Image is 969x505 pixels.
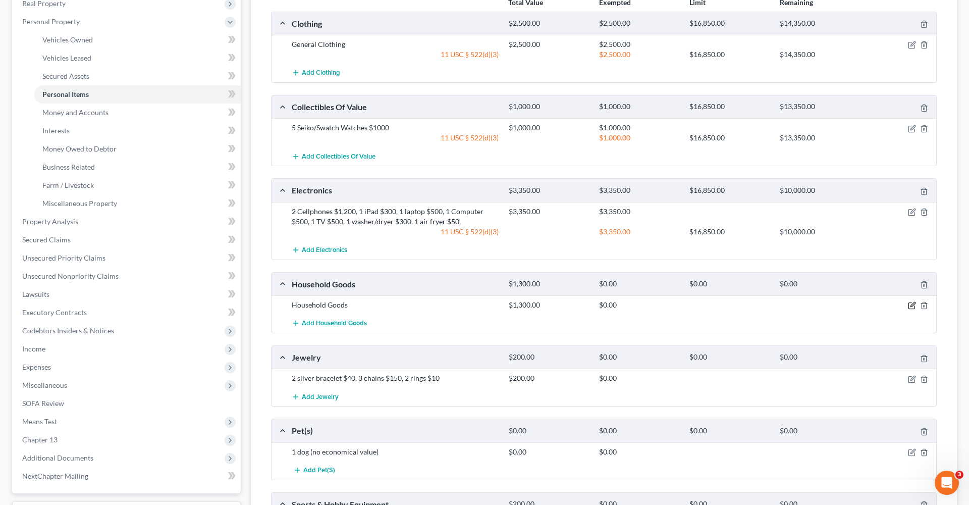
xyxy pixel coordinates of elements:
div: $2,500.00 [504,19,594,28]
span: Income [22,344,45,353]
div: $0.00 [775,352,865,362]
div: 5 Seiko/Swatch Watches $1000 [287,123,504,133]
div: $3,350.00 [504,186,594,195]
div: $1,000.00 [504,123,594,133]
div: $0.00 [504,426,594,436]
a: NextChapter Mailing [14,467,241,485]
div: Jewelry [287,352,504,363]
span: Business Related [42,163,95,171]
div: Household Goods [287,279,504,289]
div: $2,500.00 [594,39,684,49]
span: Executory Contracts [22,308,87,317]
span: Vehicles Owned [42,35,93,44]
span: Secured Claims [22,235,71,244]
span: Add Pet(s) [303,466,335,474]
span: Add Clothing [302,69,340,77]
div: 11 USC § 522(d)(3) [287,133,504,143]
button: Add Collectibles Of Value [292,147,375,166]
a: Money Owed to Debtor [34,140,241,158]
div: $16,850.00 [684,133,775,143]
div: $0.00 [684,352,775,362]
div: $10,000.00 [775,227,865,237]
span: NextChapter Mailing [22,472,88,480]
span: Secured Assets [42,72,89,80]
span: 3 [955,471,963,479]
a: Executory Contracts [14,304,241,322]
div: 11 USC § 522(d)(3) [287,227,504,237]
div: General Clothing [287,39,504,49]
span: Vehicles Leased [42,54,91,62]
span: Additional Documents [22,453,93,462]
div: $0.00 [594,300,684,310]
div: $3,350.00 [594,227,684,237]
div: $16,850.00 [684,19,775,28]
div: $1,000.00 [594,123,684,133]
div: Household Goods [287,300,504,310]
div: $1,300.00 [504,300,594,310]
a: Interests [34,122,241,140]
div: 1 dog (no economical value) [287,447,504,457]
button: Add Clothing [292,64,340,82]
div: 11 USC § 522(d)(3) [287,49,504,60]
div: Electronics [287,185,504,195]
span: SOFA Review [22,399,64,408]
div: $0.00 [594,279,684,289]
div: $16,850.00 [684,186,775,195]
span: Add Electronics [302,246,347,254]
div: Collectibles Of Value [287,102,504,112]
div: $0.00 [775,279,865,289]
iframe: Intercom live chat [935,471,959,495]
div: $2,500.00 [594,49,684,60]
div: Clothing [287,18,504,29]
span: Codebtors Insiders & Notices [22,326,114,335]
div: 2 silver bracelet $40, 3 chains $150, 2 rings $10 [287,373,504,383]
span: Personal Items [42,90,89,98]
span: Lawsuits [22,290,49,298]
a: Business Related [34,158,241,176]
span: Personal Property [22,17,80,26]
span: Unsecured Priority Claims [22,254,105,262]
div: $200.00 [504,373,594,383]
a: Miscellaneous Property [34,194,241,213]
span: Chapter 13 [22,435,58,444]
div: $0.00 [594,426,684,436]
span: Unsecured Nonpriority Claims [22,272,119,280]
div: $0.00 [684,279,775,289]
div: $1,000.00 [504,102,594,112]
button: Add Electronics [292,241,347,260]
span: Miscellaneous [22,381,67,389]
span: Money Owed to Debtor [42,144,117,153]
span: Money and Accounts [42,108,109,117]
div: $3,350.00 [504,207,594,217]
span: Interests [42,126,70,135]
div: $200.00 [504,352,594,362]
div: $13,350.00 [775,102,865,112]
div: $14,350.00 [775,19,865,28]
div: $14,350.00 [775,49,865,60]
span: Miscellaneous Property [42,199,117,208]
div: $2,500.00 [504,39,594,49]
a: Farm / Livestock [34,176,241,194]
div: $3,350.00 [594,186,684,195]
span: Means Test [22,417,57,426]
a: Personal Items [34,85,241,104]
div: $1,000.00 [594,133,684,143]
a: Unsecured Priority Claims [14,249,241,267]
div: $0.00 [684,426,775,436]
div: $2,500.00 [594,19,684,28]
div: $0.00 [594,447,684,457]
div: 2 Cellphones $1,200, 1 iPad $300, 1 laptop $500, 1 Computer $500, 1 TV $500, 1 washer/dryer $300,... [287,207,504,227]
div: $1,000.00 [594,102,684,112]
a: SOFA Review [14,394,241,413]
button: Add Household Goods [292,314,367,333]
div: $3,350.00 [594,207,684,217]
span: Farm / Livestock [42,181,94,189]
button: Add Pet(s) [292,461,336,480]
span: Expenses [22,363,51,371]
div: $0.00 [775,426,865,436]
span: Add Household Goods [302,320,367,328]
div: $0.00 [594,352,684,362]
span: Property Analysis [22,217,78,226]
button: Add Jewelry [292,387,339,406]
div: $0.00 [594,373,684,383]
